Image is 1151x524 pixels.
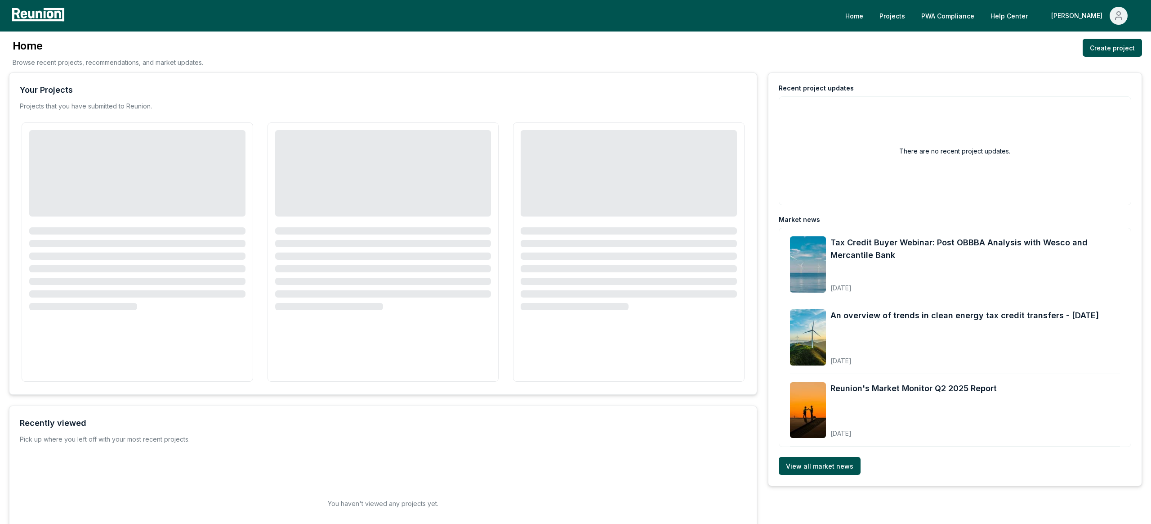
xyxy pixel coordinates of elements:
nav: Main [838,7,1142,25]
img: Reunion's Market Monitor Q2 2025 Report [790,382,826,438]
div: [PERSON_NAME] [1051,7,1106,25]
div: Recently viewed [20,417,86,429]
div: Pick up where you left off with your most recent projects. [20,435,190,444]
div: Recent project updates [779,84,854,93]
div: [DATE] [830,422,997,438]
a: View all market news [779,457,861,475]
a: Projects [872,7,912,25]
p: Projects that you have submitted to Reunion. [20,102,152,111]
h2: You haven't viewed any projects yet. [328,499,438,508]
a: PWA Compliance [914,7,981,25]
div: [DATE] [830,350,1099,366]
a: An overview of trends in clean energy tax credit transfers - [DATE] [830,309,1099,322]
img: Tax Credit Buyer Webinar: Post OBBBA Analysis with Wesco and Mercantile Bank [790,236,826,293]
p: Browse recent projects, recommendations, and market updates. [13,58,203,67]
div: Market news [779,215,820,224]
div: Your Projects [20,84,73,96]
h3: Home [13,39,203,53]
a: Help Center [983,7,1035,25]
a: Home [838,7,870,25]
h2: There are no recent project updates. [899,146,1010,156]
a: Reunion's Market Monitor Q2 2025 Report [830,382,997,395]
img: An overview of trends in clean energy tax credit transfers - August 2025 [790,309,826,366]
a: Tax Credit Buyer Webinar: Post OBBBA Analysis with Wesco and Mercantile Bank [830,236,1120,262]
a: Create project [1083,39,1142,57]
button: [PERSON_NAME] [1044,7,1135,25]
div: [DATE] [830,277,1120,293]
